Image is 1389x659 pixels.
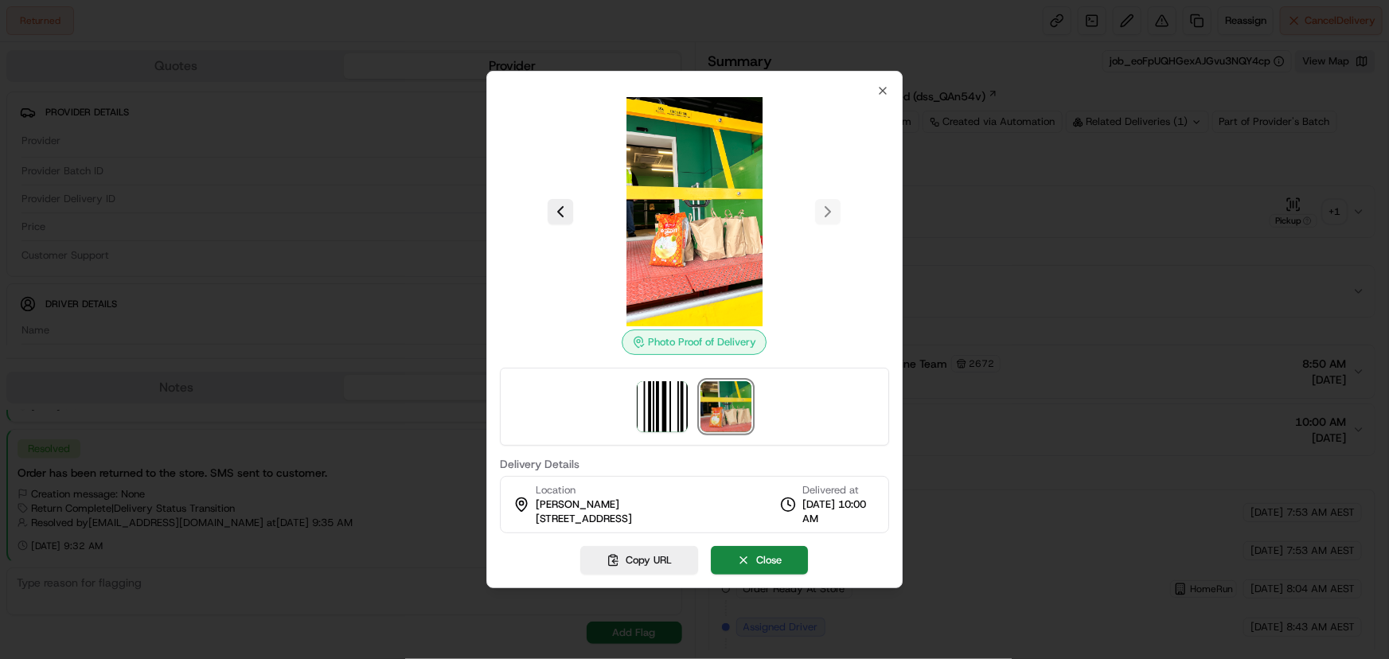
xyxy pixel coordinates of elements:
img: photo_proof_of_delivery image [580,97,810,326]
span: Location [536,483,575,497]
button: Close [712,546,809,575]
img: barcode_scan_on_pickup image [638,381,689,432]
label: Delivery Details [500,458,890,470]
span: [STREET_ADDRESS] [536,512,632,526]
span: Delivered at [802,483,876,497]
span: [DATE] 10:00 AM [802,497,876,526]
span: [PERSON_NAME] [536,497,619,512]
button: Copy URL [581,546,699,575]
img: photo_proof_of_delivery image [701,381,752,432]
div: Photo Proof of Delivery [622,329,767,355]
